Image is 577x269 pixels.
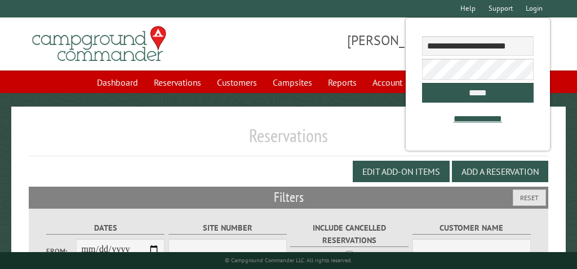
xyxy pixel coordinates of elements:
button: Add a Reservation [452,161,548,182]
h2: Filters [29,187,548,208]
a: Reports [321,72,363,93]
a: Reservations [147,72,208,93]
a: Customers [210,72,264,93]
button: Reset [513,189,546,206]
a: Account [366,72,409,93]
small: © Campground Commander LLC. All rights reserved. [225,257,352,264]
label: Include Cancelled Reservations [290,222,409,246]
button: Edit Add-on Items [353,161,450,182]
label: From: [46,246,76,257]
a: Campsites [266,72,319,93]
h1: Reservations [29,125,548,156]
a: Dashboard [90,72,145,93]
img: Campground Commander [29,22,170,66]
label: Customer Name [412,222,531,235]
label: Site Number [168,222,287,235]
label: Dates [46,222,165,235]
span: [PERSON_NAME]'s Big Bear RV Park [288,31,548,50]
